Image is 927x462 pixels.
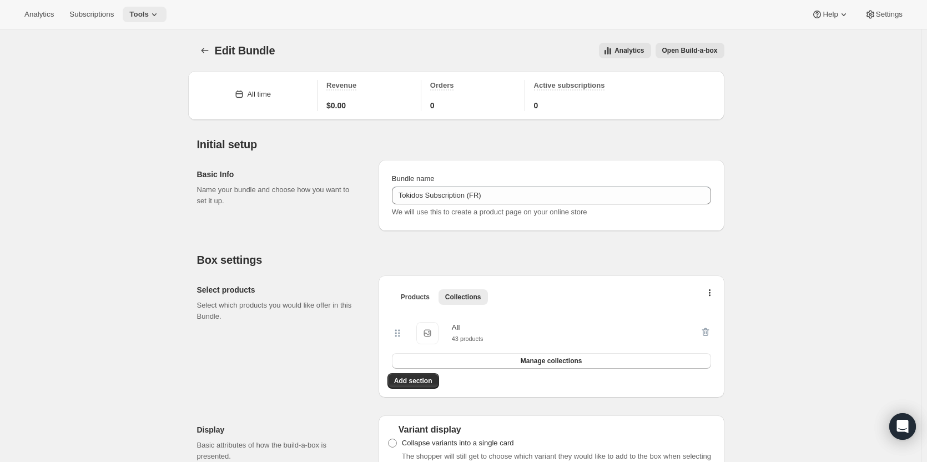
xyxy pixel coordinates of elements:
[197,424,361,435] h2: Display
[392,174,435,183] span: Bundle name
[452,335,483,342] small: 43 products
[452,322,483,333] div: All
[24,10,54,19] span: Analytics
[197,440,361,462] p: Basic attributes of how the build-a-box is presented.
[63,7,120,22] button: Subscriptions
[247,89,271,100] div: All time
[805,7,855,22] button: Help
[858,7,909,22] button: Settings
[401,293,430,302] span: Products
[197,184,361,207] p: Name your bundle and choose how you want to set it up.
[129,10,149,19] span: Tools
[387,424,716,435] div: Variant display
[599,43,651,58] button: View all analytics related to this specific bundles, within certain timeframes
[445,293,481,302] span: Collections
[215,44,275,57] span: Edit Bundle
[662,46,718,55] span: Open Build-a-box
[430,100,435,111] span: 0
[614,46,644,55] span: Analytics
[392,208,587,216] span: We will use this to create a product page on your online store
[197,138,724,151] h2: Initial setup
[326,81,356,89] span: Revenue
[430,81,454,89] span: Orders
[197,284,361,295] h2: Select products
[197,169,361,180] h2: Basic Info
[521,356,582,365] span: Manage collections
[18,7,61,22] button: Analytics
[876,10,903,19] span: Settings
[123,7,167,22] button: Tools
[402,439,514,447] span: Collapse variants into a single card
[197,300,361,322] p: Select which products you would like offer in this Bundle.
[392,187,711,204] input: ie. Smoothie box
[197,253,724,267] h2: Box settings
[656,43,724,58] button: View links to open the build-a-box on the online store
[394,376,432,385] span: Add section
[534,81,605,89] span: Active subscriptions
[69,10,114,19] span: Subscriptions
[534,100,538,111] span: 0
[326,100,346,111] span: $0.00
[392,353,711,369] button: Manage collections
[823,10,838,19] span: Help
[889,413,916,440] div: Open Intercom Messenger
[197,43,213,58] button: Bundles
[387,373,439,389] button: Add section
